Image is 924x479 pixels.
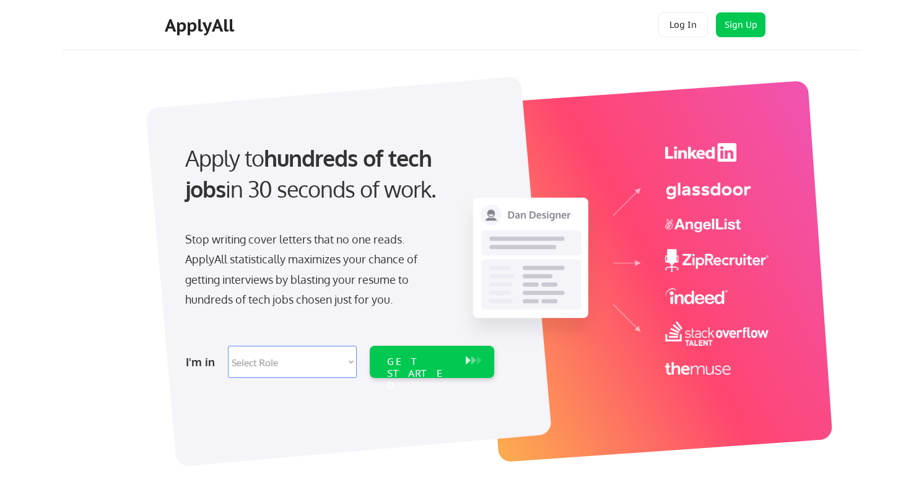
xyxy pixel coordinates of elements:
div: Stop writing cover letters that no one reads. ApplyAll statistically maximizes your chance of get... [185,229,440,310]
div: ApplyAll [165,15,238,36]
div: GET STARTED [387,356,453,392]
div: Apply to in 30 seconds of work. [185,143,489,205]
strong: hundreds of tech jobs [185,144,437,203]
button: Log In [658,12,708,37]
div: I'm in [186,352,220,372]
button: Sign Up [716,12,765,37]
